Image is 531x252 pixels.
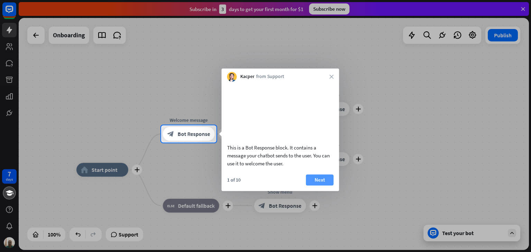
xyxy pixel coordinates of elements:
i: close [329,75,334,79]
div: This is a Bot Response block. It contains a message your chatbot sends to the user. You can use i... [227,144,334,167]
span: from Support [256,74,284,80]
button: Open LiveChat chat widget [6,3,26,23]
i: block_bot_response [167,130,174,137]
span: Kacper [240,74,254,80]
div: 1 of 10 [227,177,241,183]
span: Bot Response [178,130,210,137]
button: Next [306,174,334,185]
